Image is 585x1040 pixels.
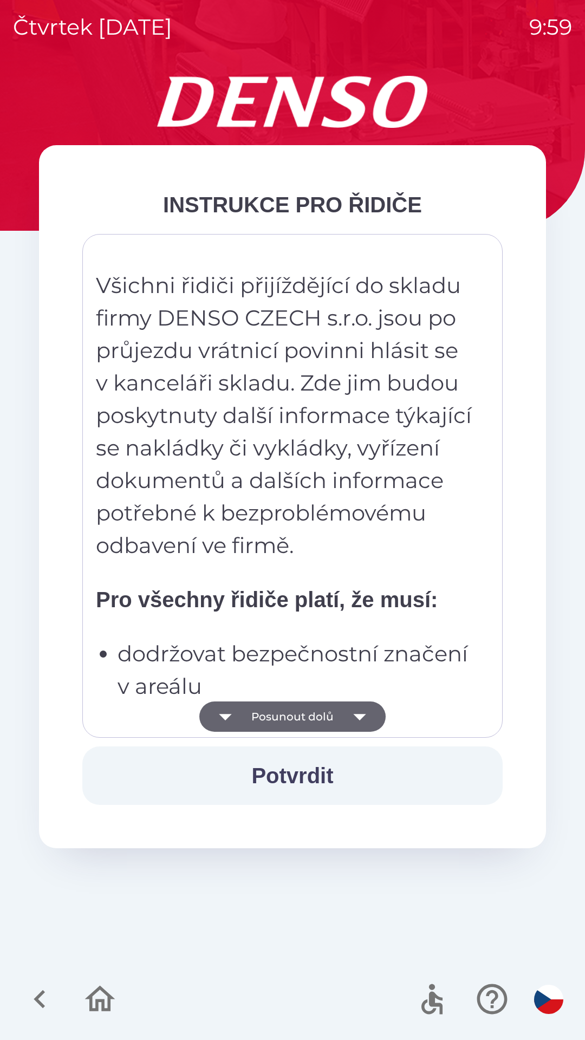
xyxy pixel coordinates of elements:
button: Posunout dolů [199,701,386,732]
img: Logo [39,76,546,128]
p: Všichni řidiči přijíždějící do skladu firmy DENSO CZECH s.r.o. jsou po průjezdu vrátnicí povinni ... [96,269,474,562]
div: INSTRUKCE PRO ŘIDIČE [82,188,503,221]
p: dodržovat bezpečnostní značení v areálu [118,638,474,703]
button: Potvrdit [82,746,503,805]
p: čtvrtek [DATE] [13,11,172,43]
strong: Pro všechny řidiče platí, že musí: [96,588,438,612]
p: 9:59 [529,11,572,43]
img: cs flag [534,985,563,1014]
